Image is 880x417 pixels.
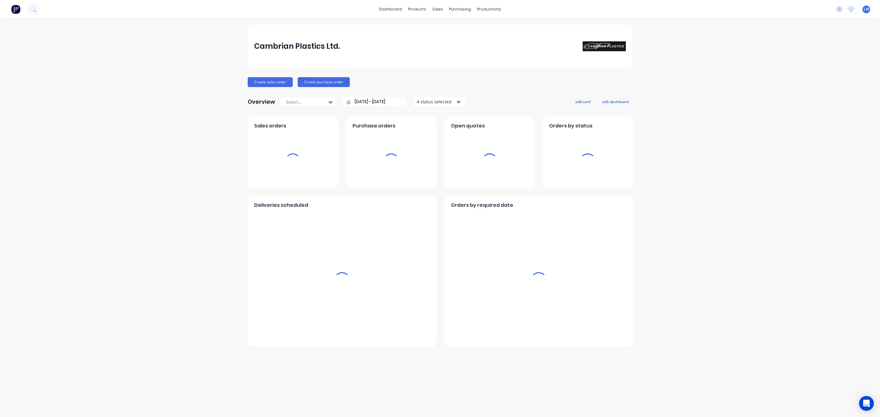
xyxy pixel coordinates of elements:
div: Open Intercom Messenger [859,396,874,411]
span: Orders by required date [451,202,513,209]
div: Overview [248,96,275,108]
img: Factory [11,5,20,14]
span: Deliveries scheduled [254,202,308,209]
img: Cambrian Plastics Ltd. [583,41,626,51]
div: sales [429,5,446,14]
div: productivity [474,5,504,14]
div: purchasing [446,5,474,14]
button: Create purchase order [298,77,350,87]
button: add card [571,98,594,106]
span: LW [864,6,869,12]
button: Create sales order [248,77,293,87]
span: Open quotes [451,122,485,130]
div: Cambrian Plastics Ltd. [254,40,340,52]
div: 4 status selected [417,98,456,105]
span: Sales orders [254,122,286,130]
a: dashboard [376,5,405,14]
span: Purchase orders [353,122,395,130]
button: 4 status selected [413,97,466,106]
span: Orders by status [549,122,593,130]
button: edit dashboard [598,98,633,106]
div: products [405,5,429,14]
